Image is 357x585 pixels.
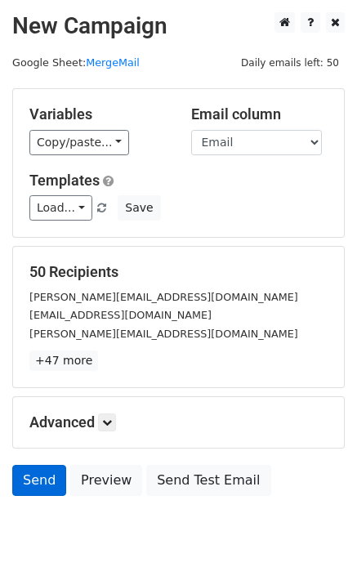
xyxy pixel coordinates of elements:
[70,465,142,496] a: Preview
[29,263,328,281] h5: 50 Recipients
[235,56,345,69] a: Daily emails left: 50
[191,105,328,123] h5: Email column
[29,105,167,123] h5: Variables
[29,413,328,431] h5: Advanced
[235,54,345,72] span: Daily emails left: 50
[29,130,129,155] a: Copy/paste...
[29,195,92,221] a: Load...
[29,351,98,371] a: +47 more
[118,195,160,221] button: Save
[146,465,270,496] a: Send Test Email
[86,56,140,69] a: MergeMail
[29,291,298,303] small: [PERSON_NAME][EMAIL_ADDRESS][DOMAIN_NAME]
[275,507,357,585] iframe: Chat Widget
[29,172,100,189] a: Templates
[12,465,66,496] a: Send
[12,56,140,69] small: Google Sheet:
[29,328,298,340] small: [PERSON_NAME][EMAIL_ADDRESS][DOMAIN_NAME]
[29,309,212,321] small: [EMAIL_ADDRESS][DOMAIN_NAME]
[12,12,345,40] h2: New Campaign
